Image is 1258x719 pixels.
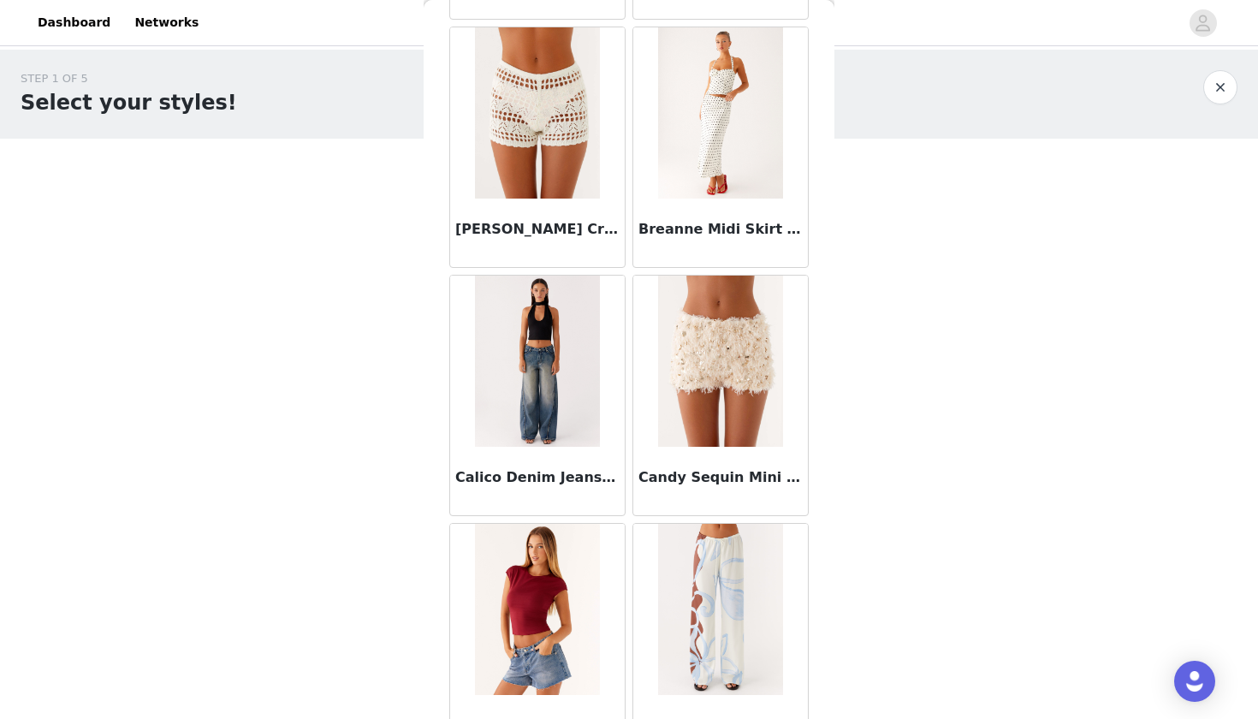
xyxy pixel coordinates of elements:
h1: Select your styles! [21,87,237,118]
h3: [PERSON_NAME] Crochet Shorts - White [455,219,620,240]
img: Breanne Midi Skirt - White Polka Dot [658,27,782,199]
h3: Calico Denim Jeans - Indigo [455,467,620,488]
img: Deacon Low Rise Pants - Bloom Wave Print [658,524,782,695]
img: Baylock Crochet Shorts - White [475,27,599,199]
a: Networks [124,3,209,42]
div: Open Intercom Messenger [1174,661,1215,702]
a: Dashboard [27,3,121,42]
h3: Breanne Midi Skirt - White Polka Dot [638,219,803,240]
h3: Candy Sequin Mini Shorts - White [638,467,803,488]
img: Davie Low Rise Denim Shorts - Blue [475,524,599,695]
div: avatar [1195,9,1211,37]
img: Candy Sequin Mini Shorts - White [658,276,782,447]
div: STEP 1 OF 5 [21,70,237,87]
img: Calico Denim Jeans - Indigo [475,276,599,447]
